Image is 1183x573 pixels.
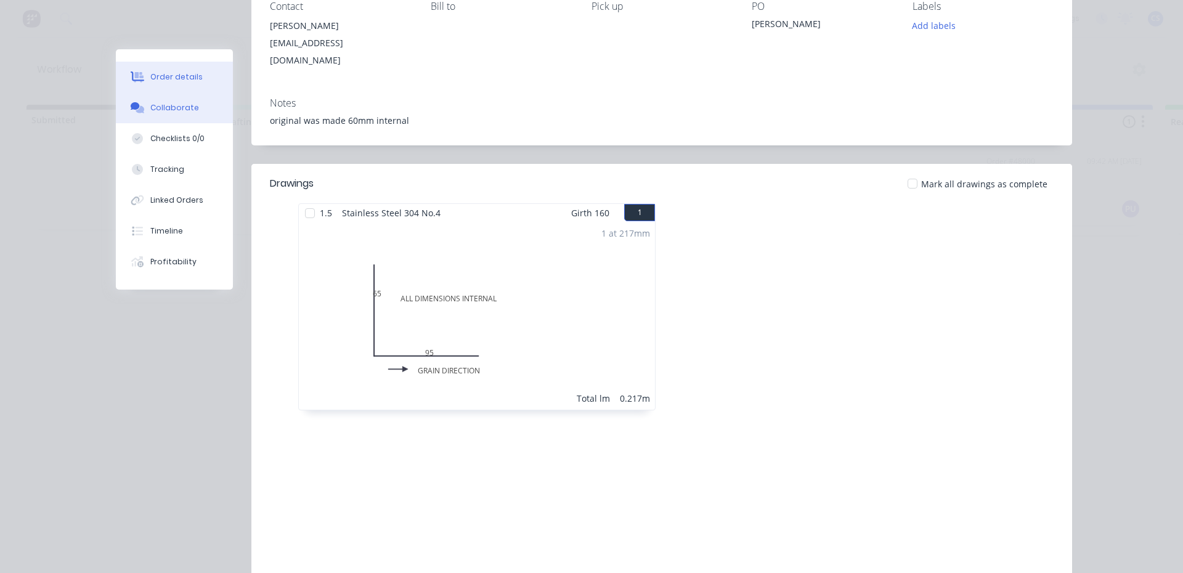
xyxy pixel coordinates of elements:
div: [PERSON_NAME][EMAIL_ADDRESS][DOMAIN_NAME] [270,17,411,69]
div: Linked Orders [150,195,203,206]
button: Order details [116,62,233,92]
div: Contact [270,1,411,12]
div: [PERSON_NAME] [752,17,893,35]
button: 1 [624,204,655,221]
div: Tracking [150,164,184,175]
div: Notes [270,97,1054,109]
div: Profitability [150,256,197,267]
button: Checklists 0/0 [116,123,233,154]
span: Mark all drawings as complete [921,177,1047,190]
span: Girth 160 [571,204,609,222]
div: Order details [150,71,203,83]
div: Labels [913,1,1054,12]
div: Collaborate [150,102,199,113]
div: Checklists 0/0 [150,133,205,144]
div: Bill to [431,1,572,12]
div: 0.217m [620,392,650,405]
button: Linked Orders [116,185,233,216]
div: [PERSON_NAME] [270,17,411,35]
button: Add labels [906,17,962,34]
div: original was made 60mm internal [270,114,1054,127]
div: PO [752,1,893,12]
button: Timeline [116,216,233,246]
div: Total lm [577,392,610,405]
div: ALL DIMENSIONS INTERNALGRAIN DIRECTION65951 at 217mmTotal lm0.217m [299,222,655,410]
div: Timeline [150,226,183,237]
span: Stainless Steel 304 No.4 [337,204,445,222]
div: [EMAIL_ADDRESS][DOMAIN_NAME] [270,35,411,69]
button: Collaborate [116,92,233,123]
div: Drawings [270,176,314,191]
div: 1 at 217mm [601,227,650,240]
button: Tracking [116,154,233,185]
span: 1.5 [315,204,337,222]
button: Profitability [116,246,233,277]
div: Pick up [591,1,733,12]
